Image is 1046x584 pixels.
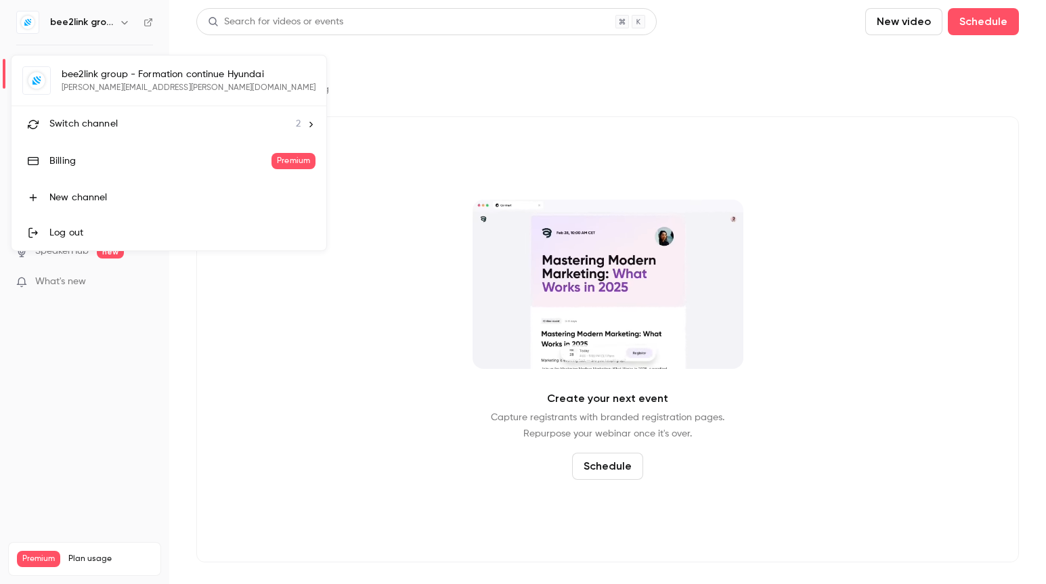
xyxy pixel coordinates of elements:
span: 2 [296,117,301,131]
div: New channel [49,191,315,204]
div: Billing [49,154,271,168]
span: Premium [271,153,315,169]
div: Log out [49,226,315,240]
span: Switch channel [49,117,118,131]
